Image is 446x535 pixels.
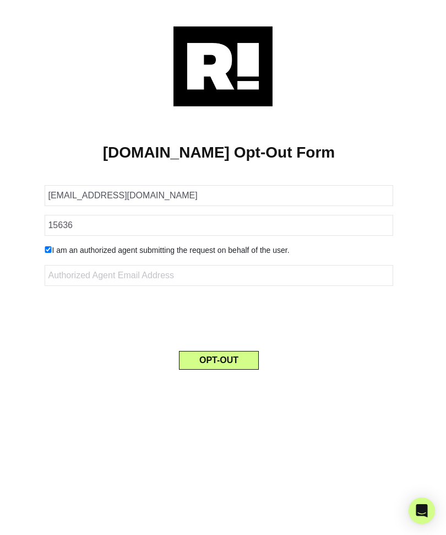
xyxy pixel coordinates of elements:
div: I am an authorized agent submitting the request on behalf of the user. [36,245,401,256]
img: Retention.com [173,26,273,106]
input: Zipcode [45,215,393,236]
h1: [DOMAIN_NAME] Opt-Out Form [17,143,421,162]
button: OPT-OUT [179,351,259,370]
div: Open Intercom Messenger [409,498,435,524]
input: Email Address [45,185,393,206]
input: Authorized Agent Email Address [45,265,393,286]
iframe: reCAPTCHA [135,295,303,338]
